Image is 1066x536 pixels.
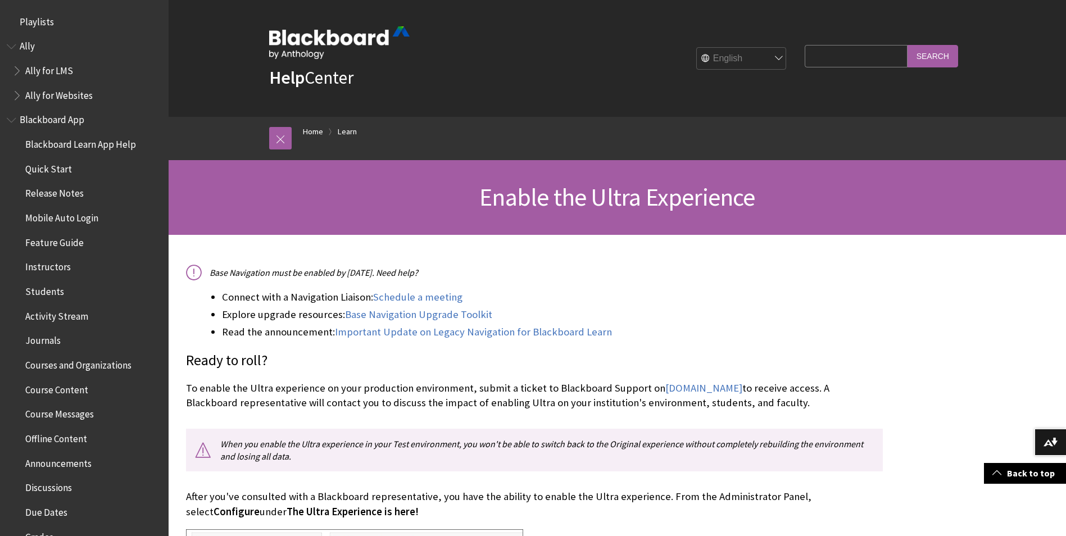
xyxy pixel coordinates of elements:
[186,381,883,410] p: To enable the Ultra experience on your production environment, submit a ticket to Blackboard Supp...
[984,463,1066,484] a: Back to top
[25,208,98,224] span: Mobile Auto Login
[186,266,883,279] p: Base Navigation must be enabled by [DATE]. Need help?
[25,135,136,150] span: Blackboard Learn App Help
[25,331,61,347] span: Journals
[186,489,883,519] p: After you've consulted with a Blackboard representative, you have the ability to enable the Ultra...
[25,405,94,420] span: Course Messages
[222,307,883,322] li: Explore upgrade resources:
[25,478,72,493] span: Discussions
[25,233,84,248] span: Feature Guide
[269,66,305,89] strong: Help
[222,289,883,305] li: Connect with a Navigation Liaison:
[338,125,357,139] a: Learn
[345,308,492,321] a: Base Navigation Upgrade Toolkit
[25,380,88,396] span: Course Content
[20,111,84,126] span: Blackboard App
[25,454,92,469] span: Announcements
[20,12,54,28] span: Playlists
[269,66,353,89] a: HelpCenter
[25,429,87,444] span: Offline Content
[25,86,93,101] span: Ally for Websites
[7,37,162,105] nav: Book outline for Anthology Ally Help
[335,325,612,339] a: Important Update on Legacy Navigation for Blackboard Learn
[186,429,883,472] p: When you enable the Ultra experience in your Test environment, you won't be able to switch back t...
[269,26,410,59] img: Blackboard by Anthology
[25,282,64,297] span: Students
[25,184,84,199] span: Release Notes
[908,45,958,67] input: Search
[25,160,72,175] span: Quick Start
[303,125,323,139] a: Home
[287,505,419,518] span: The Ultra Experience is here!
[214,505,260,518] span: Configure
[25,258,71,273] span: Instructors
[20,37,35,52] span: Ally
[373,290,462,304] a: Schedule a meeting
[7,12,162,31] nav: Book outline for Playlists
[25,61,73,76] span: Ally for LMS
[479,181,755,212] span: Enable the Ultra Experience
[186,351,883,371] p: Ready to roll?
[697,48,787,70] select: Site Language Selector
[25,503,67,518] span: Due Dates
[25,356,131,371] span: Courses and Organizations
[222,324,883,340] li: Read the announcement:
[25,307,88,322] span: Activity Stream
[665,381,742,395] a: [DOMAIN_NAME]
